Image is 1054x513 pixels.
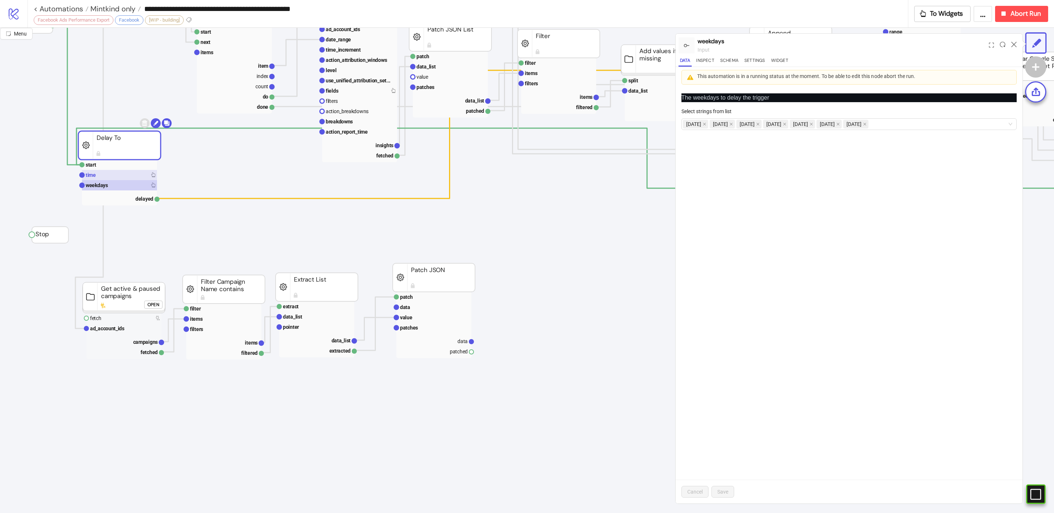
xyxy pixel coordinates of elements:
[698,46,986,54] div: input
[703,122,706,126] span: close
[400,294,413,300] text: patch
[201,49,213,55] text: items
[763,120,788,129] span: Wednesday
[190,306,201,312] text: filter
[863,122,867,126] span: close
[255,83,268,89] text: count
[711,486,734,498] button: Save
[695,57,715,67] button: Inspect
[326,26,360,32] text: ad_account_ids
[820,120,835,128] span: [DATE]
[326,37,351,42] text: date_range
[89,4,135,14] span: Mintkind only
[326,57,387,63] text: action_attribution_windows
[679,57,692,67] button: Data
[846,120,861,128] span: [DATE]
[190,316,203,322] text: items
[332,338,351,343] text: data_list
[628,78,638,83] text: split
[115,15,143,25] div: Facebook
[326,67,337,73] text: level
[995,6,1048,22] button: Abort Run
[810,122,813,126] span: close
[973,6,992,22] button: ...
[89,5,141,12] a: Mintkind only
[416,53,429,59] text: patch
[245,340,258,346] text: items
[766,120,781,128] span: [DATE]
[326,78,390,83] text: use_unified_attribution_set...
[756,122,760,126] span: close
[147,301,159,309] div: Open
[697,73,1005,81] div: This automation is in a running status at the moment. To be able to edit this node abort the run.
[201,39,210,45] text: next
[525,60,536,66] text: filter
[326,108,369,114] text: action_breakdowns
[681,486,709,498] button: Cancel
[843,120,868,129] span: Saturday
[34,15,113,25] div: Facebook Ads Performance Export
[283,304,299,309] text: extract
[836,122,840,126] span: close
[34,5,89,12] a: < Automations
[989,42,994,48] span: expand
[713,120,728,128] span: [DATE]
[90,315,101,321] text: fetch
[283,314,302,320] text: data_list
[400,315,412,320] text: value
[686,120,701,128] span: [DATE]
[457,338,468,344] text: data
[790,120,815,129] span: Thursday
[416,64,436,70] text: data_list
[375,142,393,148] text: insights
[326,47,361,53] text: time_increment
[816,120,842,129] span: Friday
[133,339,158,345] text: campaigns
[326,129,368,135] text: action_report_time
[400,304,410,310] text: data
[326,88,339,94] text: fields
[783,122,786,126] span: close
[465,98,485,104] text: data_list
[1010,10,1041,18] span: Abort Run
[145,15,184,25] div: [WIP - building]
[683,120,708,129] span: Monday
[580,94,593,100] text: items
[914,6,971,22] button: To Widgets
[326,119,353,124] text: breakdowns
[719,57,740,67] button: Schema
[190,326,203,332] text: filters
[86,172,96,178] text: time
[628,88,648,94] text: data_list
[681,107,736,115] label: Select strings from list
[525,81,538,86] text: filters
[400,325,418,331] text: patches
[793,120,808,128] span: [DATE]
[681,93,1017,102] p: The weekdays to delay the trigger
[6,31,11,36] span: radius-bottomright
[258,63,268,69] text: item
[14,31,27,37] span: Menu
[86,162,96,168] text: start
[729,122,733,126] span: close
[743,57,767,67] button: Settings
[736,120,762,129] span: Tuesday
[201,29,211,35] text: start
[90,326,124,331] text: ad_account_ids
[770,57,790,67] button: Widget
[144,301,162,309] button: Open
[283,324,299,330] text: pointer
[740,120,755,128] span: [DATE]
[326,98,338,104] text: filters
[525,70,538,76] text: items
[889,29,902,35] text: range
[416,84,434,90] text: patches
[930,10,963,18] span: To Widgets
[257,73,268,79] text: index
[86,182,108,188] text: weekdays
[710,120,735,129] span: Sunday
[416,74,428,80] text: value
[698,37,986,46] div: weekdays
